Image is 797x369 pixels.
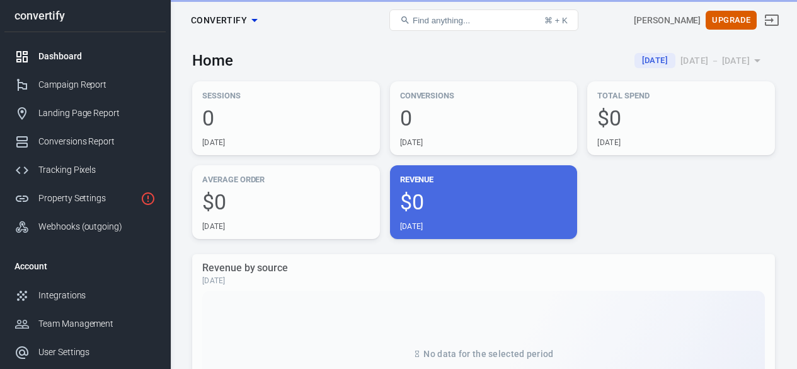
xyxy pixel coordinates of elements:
a: Sign out [757,5,787,35]
div: Campaign Report [38,78,156,91]
svg: Property is not installed yet [140,191,156,206]
a: Webhooks (outgoing) [4,213,166,241]
a: Dashboard [4,42,166,71]
div: convertify [4,10,166,21]
a: Campaign Report [4,71,166,99]
button: Find anything...⌘ + K [389,9,578,31]
a: Integrations [4,281,166,310]
div: User Settings [38,346,156,359]
div: ⌘ + K [544,16,568,25]
a: Conversions Report [4,127,166,156]
button: Upgrade [706,11,757,30]
div: Webhooks (outgoing) [38,220,156,233]
a: User Settings [4,338,166,366]
li: Account [4,251,166,281]
a: Tracking Pixels [4,156,166,184]
div: Conversions Report [38,135,156,148]
div: Tracking Pixels [38,163,156,177]
span: Find anything... [413,16,470,25]
a: Team Management [4,310,166,338]
div: Integrations [38,289,156,302]
a: Landing Page Report [4,99,166,127]
h3: Home [192,52,233,69]
a: Property Settings [4,184,166,213]
button: convertify [186,9,262,32]
span: convertify [191,13,247,28]
div: Team Management [38,317,156,331]
div: Landing Page Report [38,107,156,120]
div: Dashboard [38,50,156,63]
div: Property Settings [38,192,135,205]
div: Account id: reRdbIyZ [634,14,701,27]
